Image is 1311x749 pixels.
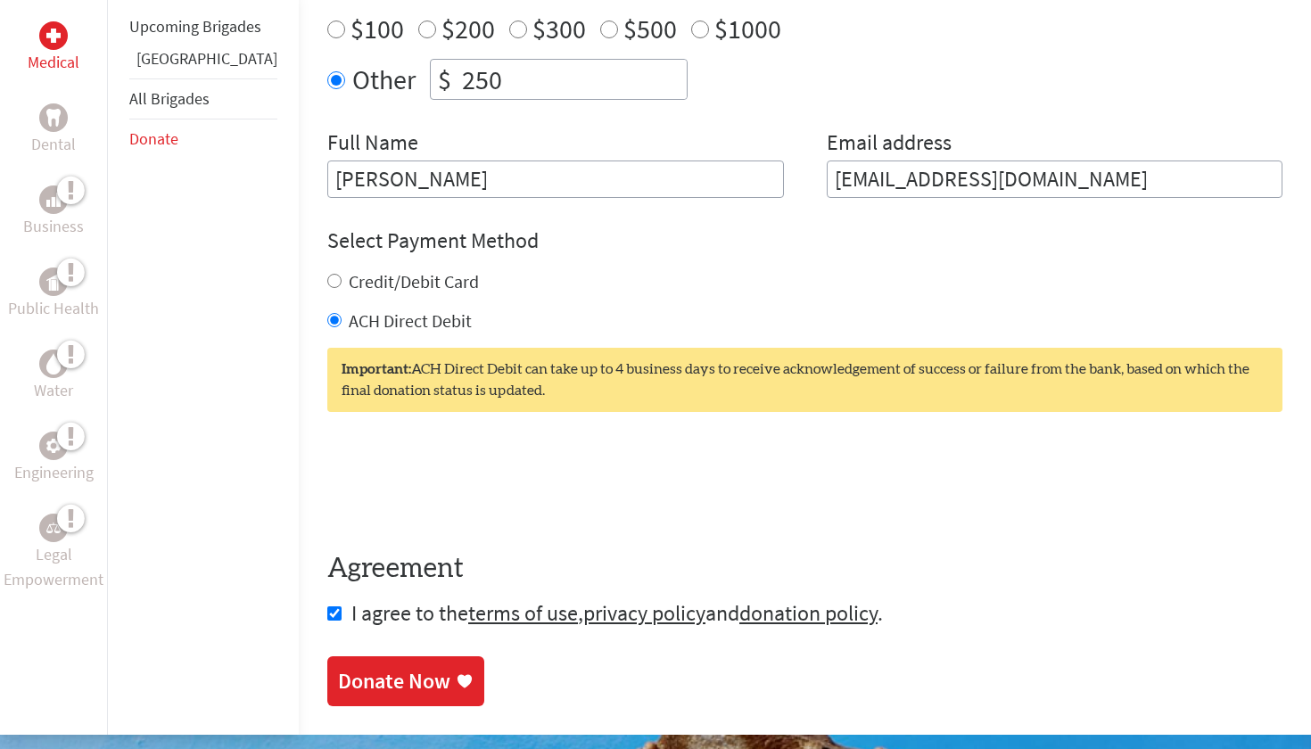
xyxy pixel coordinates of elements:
[532,12,586,45] label: $300
[623,12,677,45] label: $500
[827,160,1283,198] input: Your Email
[46,439,61,453] img: Engineering
[714,12,781,45] label: $1000
[468,599,578,627] a: terms of use
[39,267,68,296] div: Public Health
[136,48,277,69] a: [GEOGRAPHIC_DATA]
[23,214,84,239] p: Business
[28,21,79,75] a: MedicalMedical
[34,378,73,403] p: Water
[4,514,103,592] a: Legal EmpowermentLegal Empowerment
[14,460,94,485] p: Engineering
[4,542,103,592] p: Legal Empowerment
[8,296,99,321] p: Public Health
[46,523,61,533] img: Legal Empowerment
[351,599,883,627] span: I agree to the , and .
[39,103,68,132] div: Dental
[327,448,598,517] iframe: reCAPTCHA
[31,103,76,157] a: DentalDental
[827,128,952,160] label: Email address
[327,656,484,706] a: Donate Now
[34,350,73,403] a: WaterWater
[349,309,472,332] label: ACH Direct Debit
[39,350,68,378] div: Water
[441,12,495,45] label: $200
[8,267,99,321] a: Public HealthPublic Health
[583,599,705,627] a: privacy policy
[129,78,277,119] li: All Brigades
[342,362,411,376] strong: Important:
[46,110,61,127] img: Dental
[458,60,687,99] input: Enter Amount
[327,348,1282,412] div: ACH Direct Debit can take up to 4 business days to receive acknowledgement of success or failure ...
[338,667,450,695] div: Donate Now
[31,132,76,157] p: Dental
[739,599,878,627] a: donation policy
[129,46,277,78] li: Panama
[431,60,458,99] div: $
[23,185,84,239] a: BusinessBusiness
[39,21,68,50] div: Medical
[46,354,61,374] img: Water
[352,59,416,100] label: Other
[327,226,1282,255] h4: Select Payment Method
[349,270,479,292] label: Credit/Debit Card
[46,29,61,43] img: Medical
[39,514,68,542] div: Legal Empowerment
[14,432,94,485] a: EngineeringEngineering
[327,128,418,160] label: Full Name
[129,119,277,159] li: Donate
[28,50,79,75] p: Medical
[129,128,178,149] a: Donate
[129,88,210,109] a: All Brigades
[350,12,404,45] label: $100
[327,553,1282,585] h4: Agreement
[46,193,61,207] img: Business
[39,185,68,214] div: Business
[39,432,68,460] div: Engineering
[46,273,61,291] img: Public Health
[327,160,784,198] input: Enter Full Name
[129,16,261,37] a: Upcoming Brigades
[129,7,277,46] li: Upcoming Brigades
